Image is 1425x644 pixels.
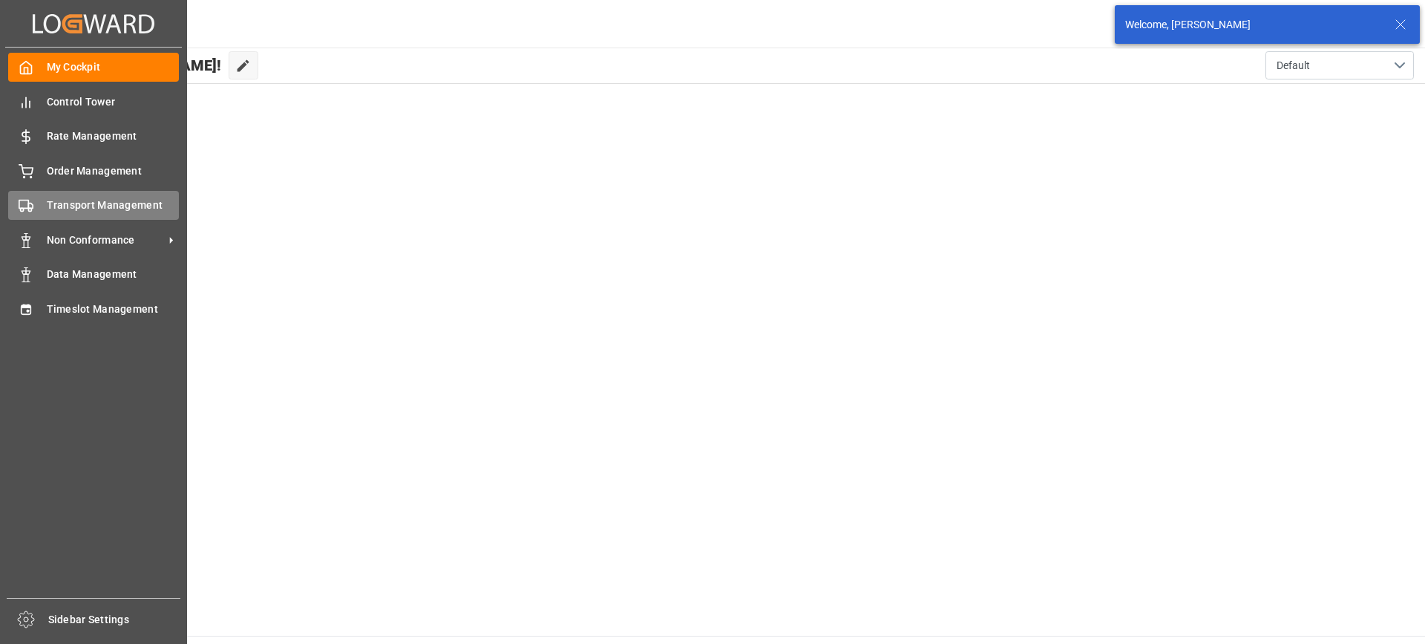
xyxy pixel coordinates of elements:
span: Rate Management [47,129,180,144]
span: Order Management [47,163,180,179]
span: Default [1277,58,1310,74]
span: Timeslot Management [47,302,180,317]
a: Timeslot Management [8,294,179,323]
span: My Cockpit [47,59,180,75]
span: Control Tower [47,94,180,110]
a: Transport Management [8,191,179,220]
span: Hello [PERSON_NAME]! [62,51,221,79]
span: Non Conformance [47,232,164,248]
a: Control Tower [8,87,179,116]
div: Welcome, [PERSON_NAME] [1125,17,1380,33]
a: My Cockpit [8,53,179,82]
span: Sidebar Settings [48,612,181,628]
a: Rate Management [8,122,179,151]
a: Order Management [8,156,179,185]
span: Data Management [47,267,180,282]
span: Transport Management [47,198,180,213]
button: open menu [1265,51,1414,79]
a: Data Management [8,260,179,289]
